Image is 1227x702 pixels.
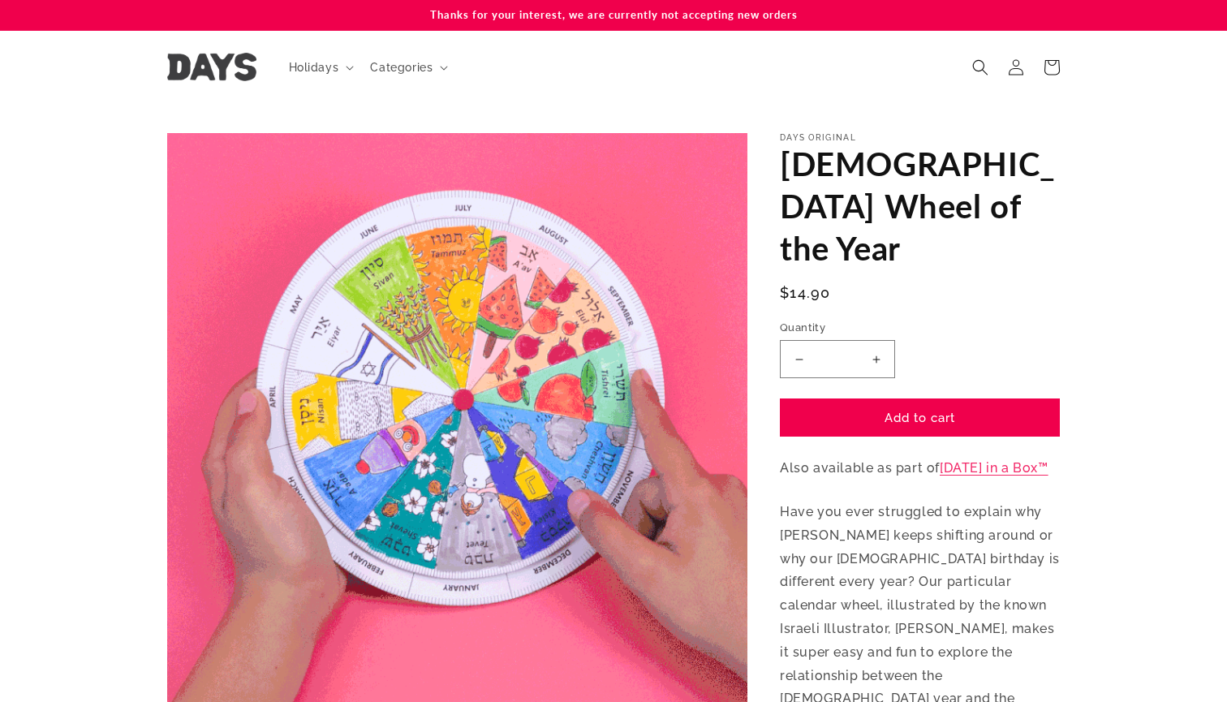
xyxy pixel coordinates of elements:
[780,143,1060,269] h1: [DEMOGRAPHIC_DATA] Wheel of the Year
[940,460,1048,476] a: [DATE] in a Box™
[279,50,361,84] summary: Holidays
[370,60,433,75] span: Categories
[167,53,256,81] img: Days United
[962,50,998,85] summary: Search
[780,282,831,304] span: $14.90
[780,133,1060,143] p: Days Original
[780,398,1060,437] button: Add to cart
[360,50,454,84] summary: Categories
[780,320,1060,336] label: Quantity
[289,60,339,75] span: Holidays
